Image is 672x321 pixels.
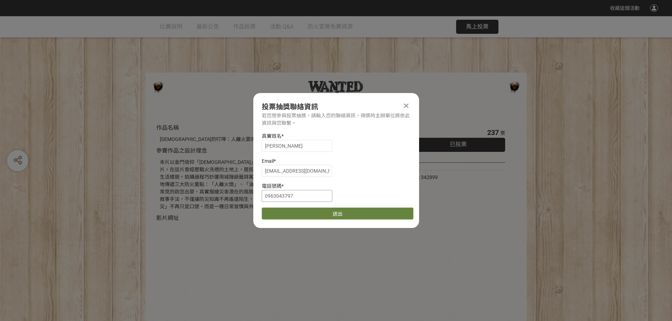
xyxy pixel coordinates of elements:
a: 活動 Q&A [270,16,293,37]
span: 已投票 [450,141,467,148]
a: 作品投票 [233,16,256,37]
span: 參賽作品之設計理念 [156,147,207,154]
a: 比賽說明 [160,16,182,37]
span: 作品名稱 [156,124,179,131]
span: 電話號碼 [262,183,281,189]
span: 馬上投票 [466,23,489,30]
span: Email [262,158,274,164]
span: 影片網址 [156,215,179,221]
span: 237 [487,128,499,137]
div: 投票抽獎聯絡資訊 [262,101,411,112]
a: 最新公告 [196,16,219,37]
span: 作品投票 [233,23,256,30]
button: 馬上投票 [456,20,498,34]
span: 活動 Q&A [270,23,293,30]
span: SID: 342899 [411,174,438,180]
div: [DEMOGRAPHIC_DATA]的叮嚀：人離火要熄，住警器不離 [160,136,390,143]
div: 若您想參與投票抽獎，請輸入您的聯絡資訊，得獎時主辦單位將依此資訊與您聯繫。 [262,112,411,127]
span: 比賽說明 [160,23,182,30]
span: 票 [500,130,505,136]
a: 防火宣導免費資源 [308,16,353,37]
span: 防火宣導免費資源 [308,23,353,30]
span: 真實姓名 [262,133,281,139]
div: 本片以金門信仰「[DEMOGRAPHIC_DATA]」為文化核心，融合現代科技，打造具人文溫度的防災教育影片。在這片曾經歷戰火洗禮的土地上，居民習慣向城隍爺求籤問事、解決疑難，也形塑出信仰深植日... [160,159,390,210]
span: 最新公告 [196,23,219,30]
span: 收藏這個活動 [610,5,640,11]
button: 送出 [262,208,413,220]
